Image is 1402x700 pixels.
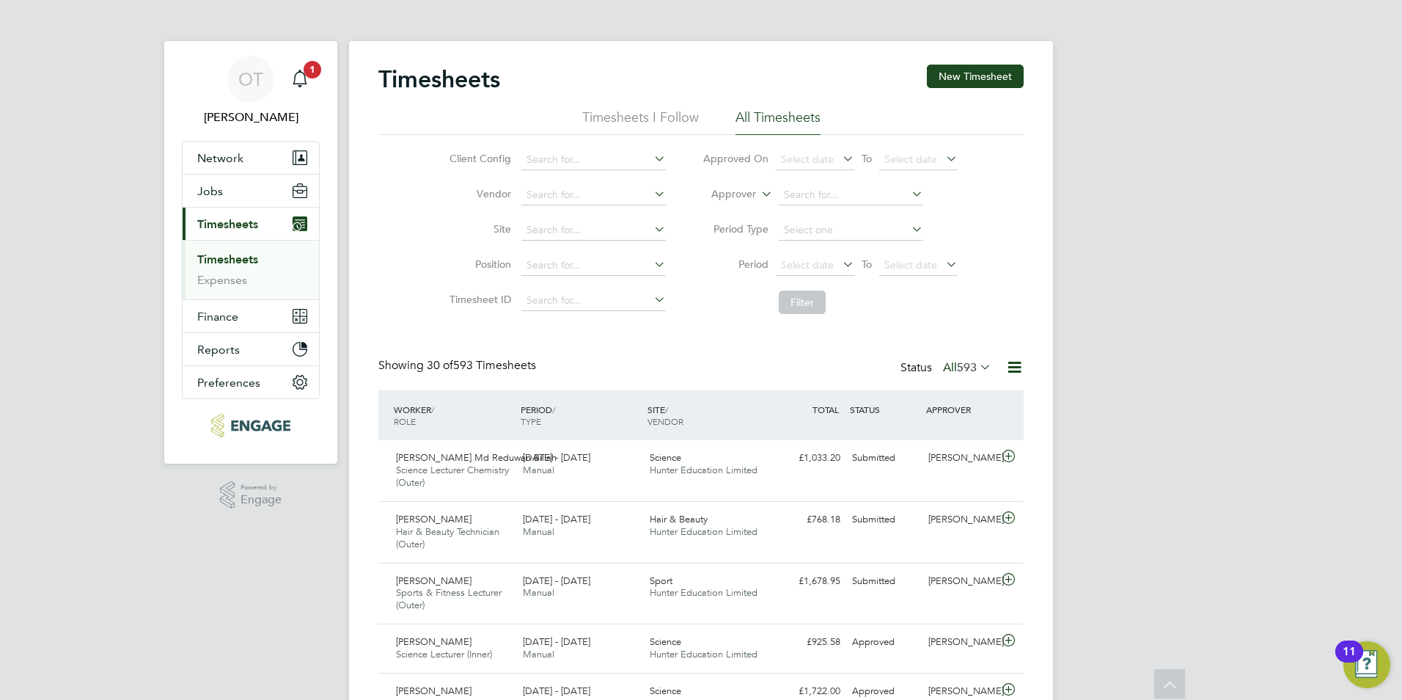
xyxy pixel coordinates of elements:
[183,240,319,299] div: Timesheets
[552,404,555,415] span: /
[922,569,999,594] div: [PERSON_NAME]
[922,630,999,655] div: [PERSON_NAME]
[702,222,768,236] label: Period Type
[943,360,991,375] label: All
[304,61,321,79] span: 1
[396,464,509,489] span: Science Lecturer Chemistry (Outer)
[846,630,922,655] div: Approved
[650,575,672,587] span: Sport
[523,513,590,525] span: [DATE] - [DATE]
[523,685,590,697] span: [DATE] - [DATE]
[779,185,923,205] input: Search for...
[521,185,666,205] input: Search for...
[183,366,319,398] button: Preferences
[197,217,258,231] span: Timesheets
[857,149,876,168] span: To
[647,415,683,427] span: VENDOR
[650,635,681,648] span: Science
[781,153,834,166] span: Select date
[846,569,922,594] div: Submitted
[846,396,922,423] div: STATUS
[183,300,319,332] button: Finance
[521,291,666,311] input: Search for...
[521,415,541,427] span: TYPE
[182,56,320,126] a: OT[PERSON_NAME]
[781,258,834,271] span: Select date
[582,109,699,135] li: Timesheets I Follow
[390,396,517,434] div: WORKER
[650,586,757,599] span: Hunter Education Limited
[197,310,238,324] span: Finance
[197,273,247,287] a: Expenses
[183,175,319,207] button: Jobs
[396,513,471,525] span: [PERSON_NAME]
[396,575,471,587] span: [PERSON_NAME]
[927,65,1024,88] button: New Timesheet
[650,685,681,697] span: Science
[238,70,263,89] span: OT
[846,446,922,470] div: Submitted
[523,451,590,464] span: [DATE] - [DATE]
[770,569,846,594] div: £1,678.95
[431,404,434,415] span: /
[427,358,453,373] span: 30 of
[650,451,681,464] span: Science
[922,508,999,532] div: [PERSON_NAME]
[650,513,708,525] span: Hair & Beauty
[523,575,590,587] span: [DATE] - [DATE]
[1343,652,1356,671] div: 11
[702,258,768,271] label: Period
[197,343,240,357] span: Reports
[197,252,258,266] a: Timesheets
[396,648,492,660] span: Science Lecturer (Inner)
[779,220,923,241] input: Select one
[427,358,536,373] span: 593 Timesheets
[241,481,282,494] span: Powered by
[770,630,846,655] div: £925.58
[220,481,282,509] a: Powered byEngage
[396,635,471,648] span: [PERSON_NAME]
[665,404,668,415] span: /
[183,208,319,240] button: Timesheets
[183,333,319,365] button: Reports
[445,222,511,236] label: Site
[523,648,554,660] span: Manual
[197,151,243,165] span: Network
[517,396,644,434] div: PERIOD
[521,150,666,170] input: Search for...
[770,446,846,470] div: £1,033.20
[702,152,768,165] label: Approved On
[445,258,511,271] label: Position
[779,291,826,314] button: Filter
[922,446,999,470] div: [PERSON_NAME]
[521,255,666,276] input: Search for...
[378,65,500,94] h2: Timesheets
[241,494,282,506] span: Engage
[183,142,319,174] button: Network
[445,187,511,200] label: Vendor
[211,414,290,437] img: huntereducation-logo-retina.png
[378,358,539,373] div: Showing
[900,358,994,379] div: Status
[846,508,922,532] div: Submitted
[164,41,337,464] nav: Main navigation
[523,525,554,538] span: Manual
[884,153,937,166] span: Select date
[1343,641,1390,688] button: Open Resource Center, 11 new notifications
[197,376,260,390] span: Preferences
[770,508,846,532] div: £768.18
[445,293,511,306] label: Timesheet ID
[396,451,557,464] span: [PERSON_NAME] Md Reduwan Billah
[396,525,499,550] span: Hair & Beauty Technician (Outer)
[957,360,977,375] span: 593
[396,685,471,697] span: [PERSON_NAME]
[650,464,757,476] span: Hunter Education Limited
[396,586,502,611] span: Sports & Fitness Lecturer (Outer)
[650,648,757,660] span: Hunter Education Limited
[285,56,315,103] a: 1
[182,109,320,126] span: Olivia Triassi
[735,109,821,135] li: All Timesheets
[644,396,771,434] div: SITE
[197,184,223,198] span: Jobs
[445,152,511,165] label: Client Config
